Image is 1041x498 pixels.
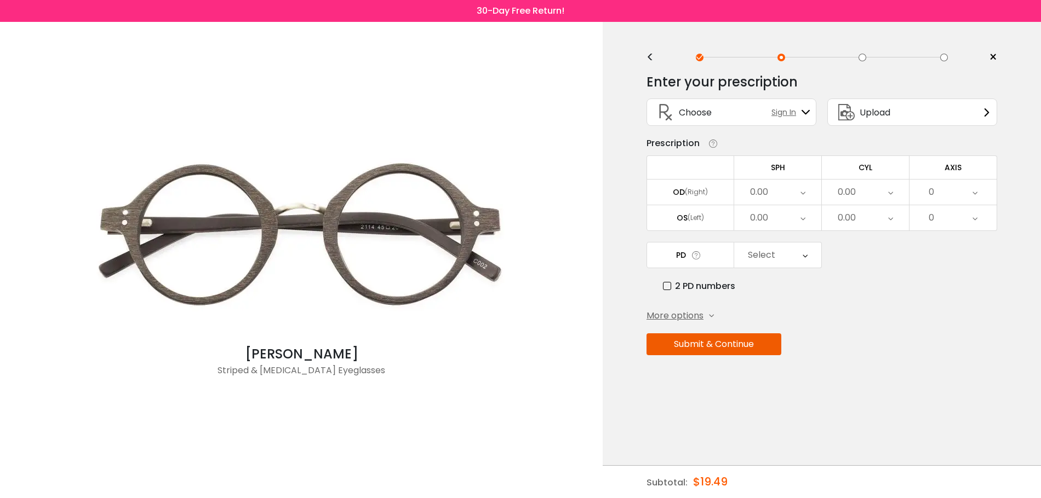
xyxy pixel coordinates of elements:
a: × [981,49,997,66]
div: $19.49 [693,466,728,497]
div: Prescription [647,137,700,150]
span: More options [647,309,703,322]
div: 0 [929,181,934,203]
div: 0.00 [838,181,856,203]
span: Choose [679,106,712,119]
td: SPH [734,155,822,179]
div: OD [673,187,685,197]
span: × [989,49,997,66]
div: Striped & [MEDICAL_DATA] Eyeglasses [82,364,520,386]
span: Upload [860,106,890,119]
label: 2 PD numbers [663,279,735,293]
div: 0.00 [838,207,856,229]
td: CYL [822,155,910,179]
div: Select [748,244,775,266]
div: 0 [929,207,934,229]
div: 0.00 [750,181,768,203]
button: Submit & Continue [647,333,781,355]
div: (Right) [685,187,708,197]
div: (Left) [688,213,704,223]
td: AXIS [910,155,997,179]
div: < [647,53,663,62]
div: Enter your prescription [647,71,798,93]
div: [PERSON_NAME] [82,344,520,364]
div: OS [677,213,688,223]
img: Striped Piggott - Acetate Eyeglasses [82,125,520,344]
div: 0.00 [750,207,768,229]
span: Sign In [771,107,802,118]
td: PD [647,242,734,268]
